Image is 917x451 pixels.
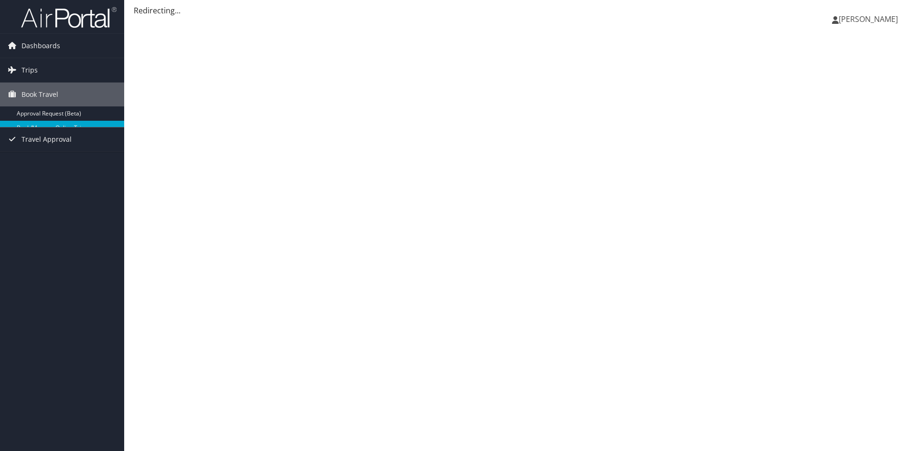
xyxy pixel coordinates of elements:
[21,6,117,29] img: airportal-logo.png
[134,5,907,16] div: Redirecting...
[21,34,60,58] span: Dashboards
[21,127,72,151] span: Travel Approval
[21,83,58,106] span: Book Travel
[21,58,38,82] span: Trips
[839,14,898,24] span: [PERSON_NAME]
[832,5,907,33] a: [PERSON_NAME]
